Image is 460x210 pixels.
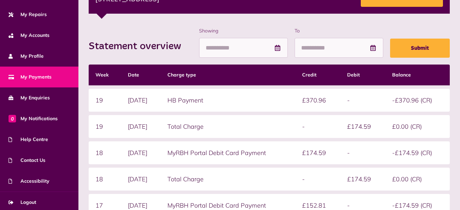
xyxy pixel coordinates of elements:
[9,32,49,39] span: My Accounts
[161,115,295,138] td: Total Charge
[161,168,295,191] td: Total Charge
[295,65,340,85] th: Credit
[340,89,385,112] td: -
[340,65,385,85] th: Debit
[9,11,47,18] span: My Repairs
[9,73,51,81] span: My Payments
[199,27,288,34] label: Showing
[89,89,121,112] td: 19
[385,65,450,85] th: Balance
[295,27,383,34] label: To
[121,168,161,191] td: [DATE]
[161,65,295,85] th: Charge type
[385,89,450,112] td: -£370.96 (CR)
[9,136,48,143] span: Help Centre
[89,65,121,85] th: Week
[9,199,36,206] span: Logout
[89,141,121,164] td: 18
[9,115,16,122] span: 0
[89,115,121,138] td: 19
[295,168,340,191] td: -
[9,94,50,101] span: My Enquiries
[385,168,450,191] td: £0.00 (CR)
[89,40,188,53] h2: Statement overview
[121,89,161,112] td: [DATE]
[121,141,161,164] td: [DATE]
[340,115,385,138] td: £174.59
[295,141,340,164] td: £174.59
[121,65,161,85] th: Date
[390,39,450,58] button: Submit
[9,115,58,122] span: My Notifications
[295,115,340,138] td: -
[295,89,340,112] td: £370.96
[340,168,385,191] td: £174.59
[161,89,295,112] td: HB Payment
[385,141,450,164] td: -£174.59 (CR)
[9,157,45,164] span: Contact Us
[9,53,44,60] span: My Profile
[89,168,121,191] td: 18
[9,178,49,185] span: Accessibility
[161,141,295,164] td: MyRBH Portal Debit Card Payment
[385,115,450,138] td: £0.00 (CR)
[340,141,385,164] td: -
[121,115,161,138] td: [DATE]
